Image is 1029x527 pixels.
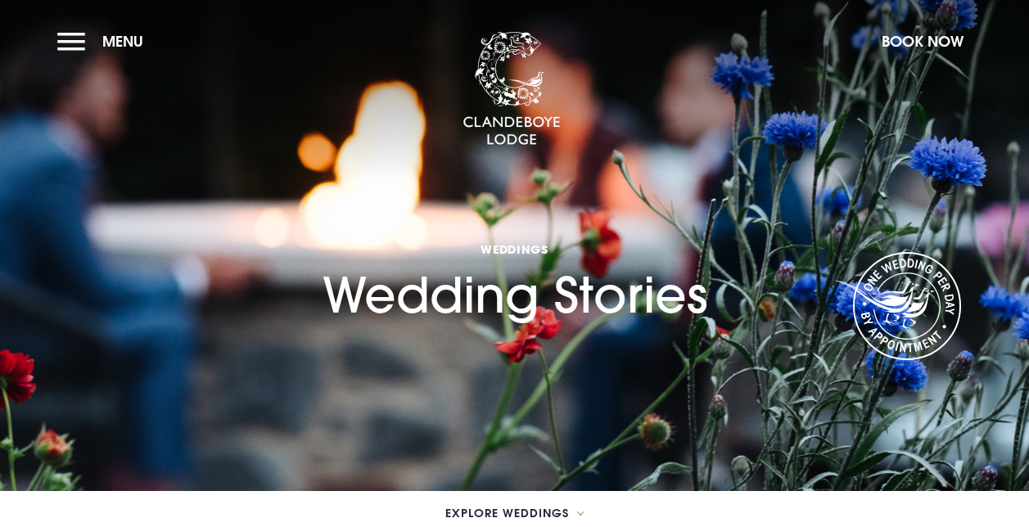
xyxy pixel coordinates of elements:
[463,32,561,146] img: Clandeboye Lodge
[102,32,143,51] span: Menu
[57,24,151,59] button: Menu
[323,175,707,323] h1: Wedding Stories
[323,241,707,257] span: Weddings
[445,507,569,519] span: Explore Weddings
[873,24,972,59] button: Book Now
